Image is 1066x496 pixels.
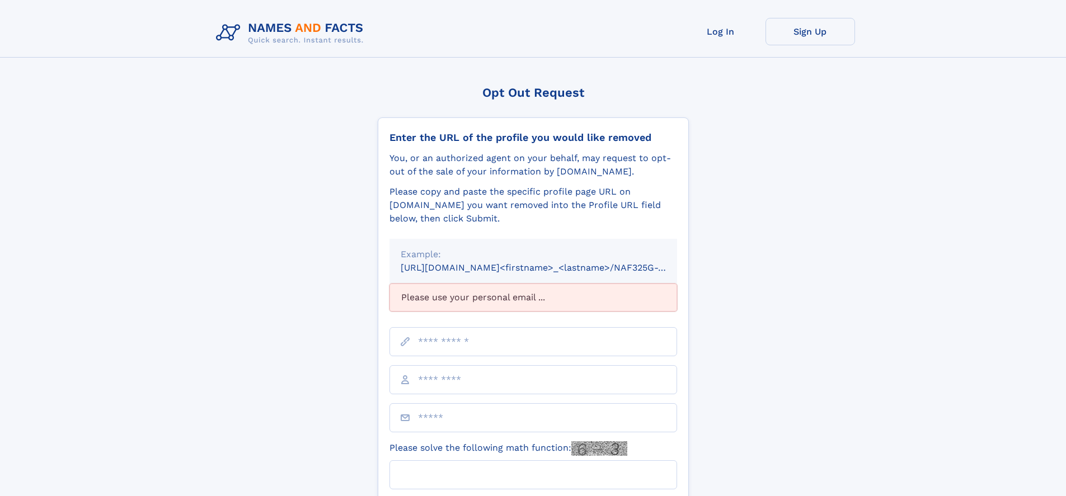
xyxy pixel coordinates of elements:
div: Enter the URL of the profile you would like removed [389,131,677,144]
a: Log In [676,18,766,45]
div: Example: [401,248,666,261]
div: You, or an authorized agent on your behalf, may request to opt-out of the sale of your informatio... [389,152,677,178]
div: Please use your personal email ... [389,284,677,311]
img: Logo Names and Facts [212,18,373,48]
div: Please copy and paste the specific profile page URL on [DOMAIN_NAME] you want removed into the Pr... [389,185,677,225]
label: Please solve the following math function: [389,441,627,456]
a: Sign Up [766,18,855,45]
div: Opt Out Request [378,86,689,100]
small: [URL][DOMAIN_NAME]<firstname>_<lastname>/NAF325G-xxxxxxxx [401,262,698,273]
